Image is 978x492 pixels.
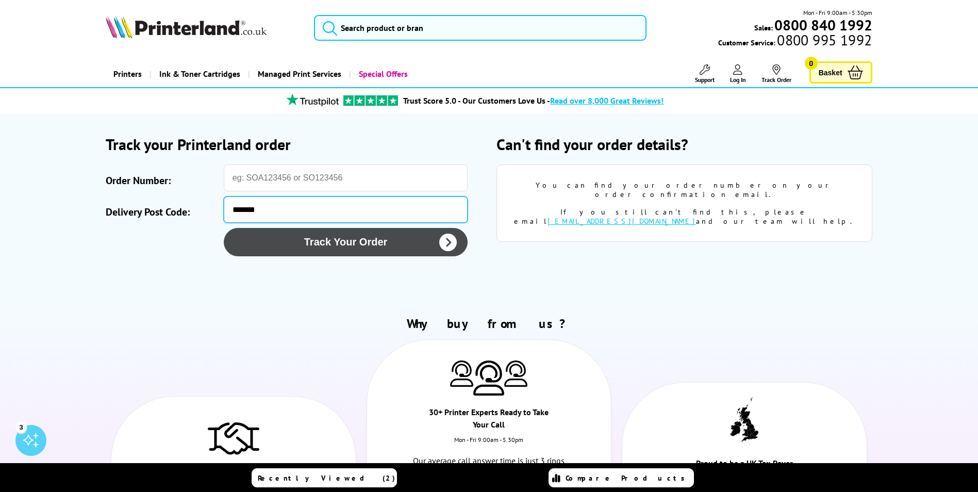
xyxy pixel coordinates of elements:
[208,417,259,458] img: Trusted Service
[548,217,696,226] a: [EMAIL_ADDRESS][DOMAIN_NAME]
[224,228,468,256] button: Track Your Order
[496,134,872,154] h2: Can't find your order details?
[730,64,746,84] a: Log In
[695,64,715,84] a: Support
[367,436,611,454] div: Mon - Fri 9:00am - 5.30pm
[730,76,746,84] span: Log In
[106,202,218,223] label: Delivery Post Code:
[761,64,791,84] a: Track Order
[774,15,872,35] b: 0800 840 1992
[403,95,664,106] a: Trust Score 5.0 - Our Customers Love Us -Read over 8,000 Great Reviews!
[730,397,758,445] img: UK tax payer
[549,468,694,487] a: Compare Products
[809,61,872,84] a: Basket 0
[252,468,397,487] a: Recently Viewed (2)
[819,65,842,79] span: Basket
[106,15,301,40] a: Printerland Logo
[512,181,856,199] div: You can find your order number on your order confirmation email.
[683,457,805,474] div: Proud to be a UK Tax-Payer
[775,35,872,45] span: 0800 995 1992
[450,360,473,387] img: Printer Experts
[504,360,527,387] img: Printer Experts
[754,23,773,32] span: Sales:
[343,95,398,106] img: trustpilot rating
[803,8,872,18] span: Mon - Fri 9:00am - 5:30pm
[248,61,349,87] a: Managed Print Services
[150,61,248,87] a: Ink & Toner Cartridges
[473,360,504,396] img: Printer Experts
[106,134,481,154] h2: Track your Printerland order
[773,20,872,30] a: 0800 840 1992
[281,93,343,106] img: trustpilot rating
[695,76,715,84] span: Support
[15,421,27,433] div: 3
[512,207,856,226] div: If you still can't find this, please email and our team will help.
[404,454,575,468] p: Our average call answer time is just 3 rings
[258,473,395,483] span: Recently Viewed (2)
[349,61,416,87] a: Special Offers
[106,15,267,38] img: Printerland Logo
[566,473,690,483] span: Compare Products
[805,57,818,70] span: 0
[550,95,664,106] span: Read over 8,000 Great Reviews!
[428,406,550,436] div: 30+ Printer Experts Ready to Take Your Call
[106,61,150,87] a: Printers
[106,316,872,332] h2: Why buy from us?
[106,170,218,191] label: Order Number:
[314,15,647,41] input: Search product or bran
[224,165,468,191] input: eg: SOA123456 or SO123456
[718,35,872,47] span: Customer Service:
[159,61,240,87] span: Ink & Toner Cartridges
